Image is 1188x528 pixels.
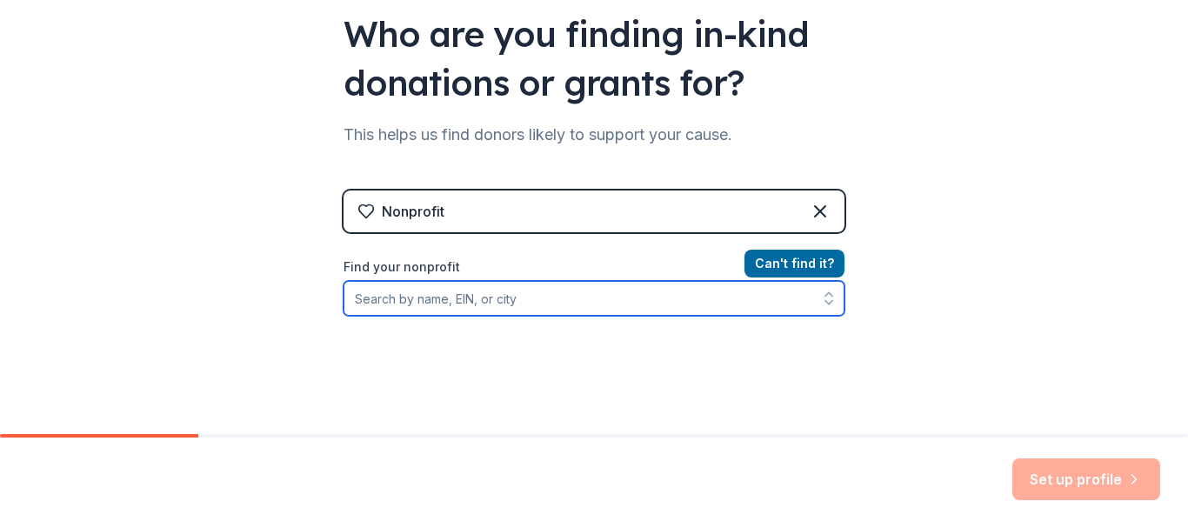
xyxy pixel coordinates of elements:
div: This helps us find donors likely to support your cause. [344,121,844,149]
label: Find your nonprofit [344,257,844,277]
div: Who are you finding in-kind donations or grants for? [344,10,844,107]
button: Can't find it? [744,250,844,277]
div: Nonprofit [382,201,444,222]
input: Search by name, EIN, or city [344,281,844,316]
